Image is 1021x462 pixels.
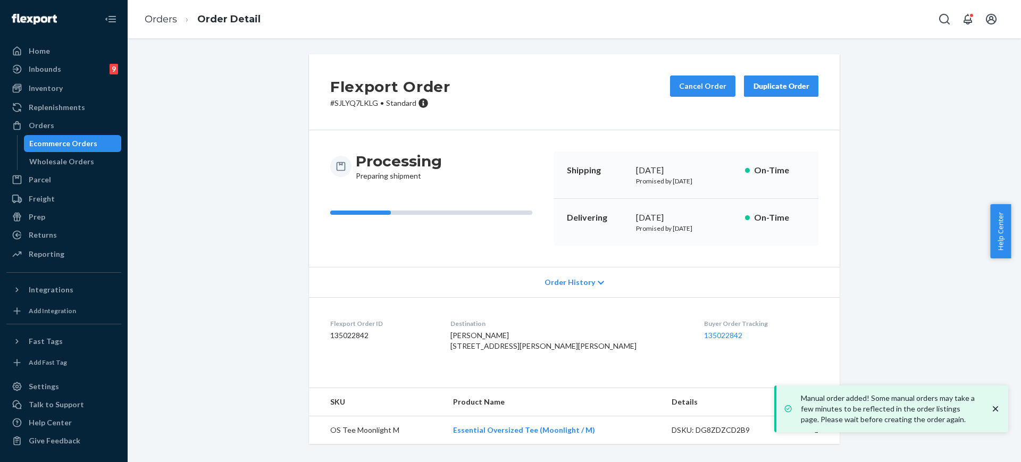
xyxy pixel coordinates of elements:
[110,64,118,74] div: 9
[6,354,121,371] a: Add Fast Tag
[309,388,445,416] th: SKU
[754,212,806,224] p: On-Time
[29,194,55,204] div: Freight
[753,81,809,91] div: Duplicate Order
[6,432,121,449] button: Give Feedback
[6,171,121,188] a: Parcel
[567,212,627,224] p: Delivering
[330,75,450,98] h2: Flexport Order
[567,164,627,177] p: Shipping
[29,174,51,185] div: Parcel
[380,98,384,107] span: •
[330,319,433,328] dt: Flexport Order ID
[704,319,818,328] dt: Buyer Order Tracking
[6,396,121,413] a: Talk to Support
[636,224,737,233] p: Promised by [DATE]
[453,425,595,434] a: Essential Oversized Tee (Moonlight / M)
[197,13,261,25] a: Order Detail
[704,331,742,340] a: 135022842
[330,330,433,341] dd: 135022842
[6,303,121,320] a: Add Integration
[445,388,663,416] th: Product Name
[744,75,818,97] button: Duplicate Order
[356,152,442,181] div: Preparing shipment
[29,46,50,56] div: Home
[670,75,735,97] button: Cancel Order
[136,4,269,35] ol: breadcrumbs
[29,64,61,74] div: Inbounds
[145,13,177,25] a: Orders
[990,204,1011,258] button: Help Center
[6,117,121,134] a: Orders
[6,208,121,225] a: Prep
[6,61,121,78] a: Inbounds9
[663,388,780,416] th: Details
[29,230,57,240] div: Returns
[990,404,1001,414] svg: close toast
[29,138,97,149] div: Ecommerce Orders
[12,14,57,24] img: Flexport logo
[545,277,595,288] span: Order History
[356,152,442,171] h3: Processing
[6,414,121,431] a: Help Center
[801,393,980,425] p: Manual order added! Some manual orders may take a few minutes to be reflected in the order listin...
[636,212,737,224] div: [DATE]
[29,381,59,392] div: Settings
[29,212,45,222] div: Prep
[6,190,121,207] a: Freight
[450,331,637,350] span: [PERSON_NAME] [STREET_ADDRESS][PERSON_NAME][PERSON_NAME]
[29,120,54,131] div: Orders
[957,9,978,30] button: Open notifications
[386,98,416,107] span: Standard
[29,83,63,94] div: Inventory
[29,358,67,367] div: Add Fast Tag
[934,9,955,30] button: Open Search Box
[100,9,121,30] button: Close Navigation
[29,399,84,410] div: Talk to Support
[6,226,121,243] a: Returns
[636,177,737,186] p: Promised by [DATE]
[29,102,85,113] div: Replenishments
[6,333,121,350] button: Fast Tags
[6,99,121,116] a: Replenishments
[672,425,772,435] div: DSKU: DG8ZDZCD2B9
[29,336,63,347] div: Fast Tags
[29,435,80,446] div: Give Feedback
[6,43,121,60] a: Home
[636,164,737,177] div: [DATE]
[330,98,450,108] p: # SJLYQ7LKLG
[24,135,122,152] a: Ecommerce Orders
[6,80,121,97] a: Inventory
[981,9,1002,30] button: Open account menu
[6,378,121,395] a: Settings
[450,319,687,328] dt: Destination
[6,281,121,298] button: Integrations
[309,416,445,444] td: OS Tee Moonlight M
[29,249,64,259] div: Reporting
[24,153,122,170] a: Wholesale Orders
[6,246,121,263] a: Reporting
[29,284,73,295] div: Integrations
[754,164,806,177] p: On-Time
[29,417,72,428] div: Help Center
[29,306,76,315] div: Add Integration
[29,156,94,167] div: Wholesale Orders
